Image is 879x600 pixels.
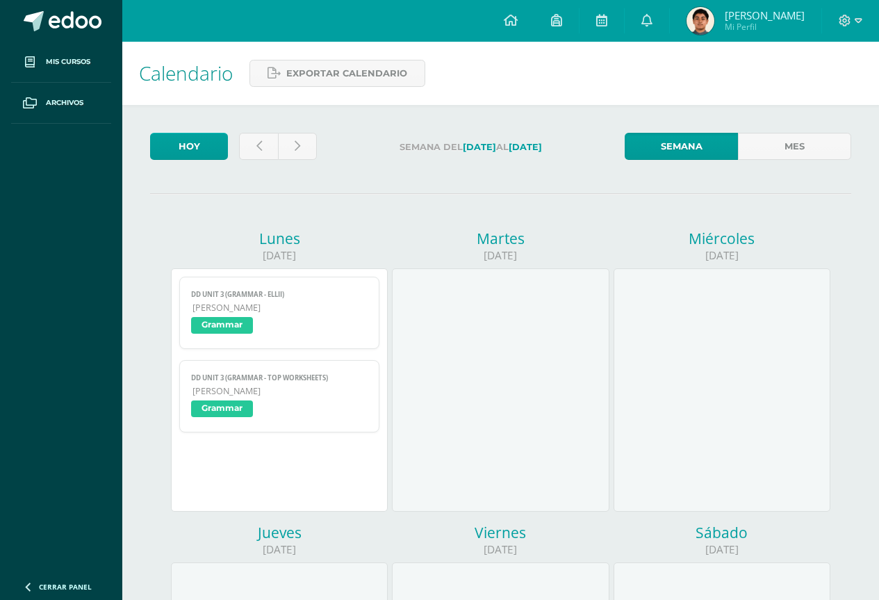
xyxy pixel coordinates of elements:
div: [DATE] [392,248,609,263]
img: d5477ca1a3f189a885c1b57d1d09bc4b.png [687,7,714,35]
a: Mis cursos [11,42,111,83]
div: [DATE] [614,248,830,263]
span: DD UNIT 3 (GRAMMAR - TOP WORKSHEETS) [191,373,368,382]
div: [DATE] [171,542,388,557]
div: Sábado [614,523,830,542]
div: Jueves [171,523,388,542]
span: Mi Perfil [725,21,805,33]
span: Grammar [191,317,253,334]
a: Archivos [11,83,111,124]
strong: [DATE] [509,142,542,152]
a: Semana [625,133,738,160]
span: Archivos [46,97,83,108]
div: [DATE] [171,248,388,263]
span: Exportar calendario [286,60,407,86]
a: DD UNIT 3 (GRAMMAR - TOP WORKSHEETS)[PERSON_NAME]Grammar [179,360,379,432]
a: DD UNIT 3 (GRAMMAR - ELLII)[PERSON_NAME]Grammar [179,277,379,349]
a: Mes [738,133,851,160]
span: [PERSON_NAME] [192,385,368,397]
a: Hoy [150,133,228,160]
strong: [DATE] [463,142,496,152]
div: Lunes [171,229,388,248]
label: Semana del al [328,133,614,161]
span: Calendario [139,60,233,86]
span: [PERSON_NAME] [192,302,368,314]
span: Mis cursos [46,56,90,67]
span: Grammar [191,400,253,417]
a: Exportar calendario [249,60,425,87]
div: Miércoles [614,229,830,248]
div: [DATE] [614,542,830,557]
span: Cerrar panel [39,582,92,592]
div: [DATE] [392,542,609,557]
span: [PERSON_NAME] [725,8,805,22]
div: Martes [392,229,609,248]
div: Viernes [392,523,609,542]
span: DD UNIT 3 (GRAMMAR - ELLII) [191,290,368,299]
